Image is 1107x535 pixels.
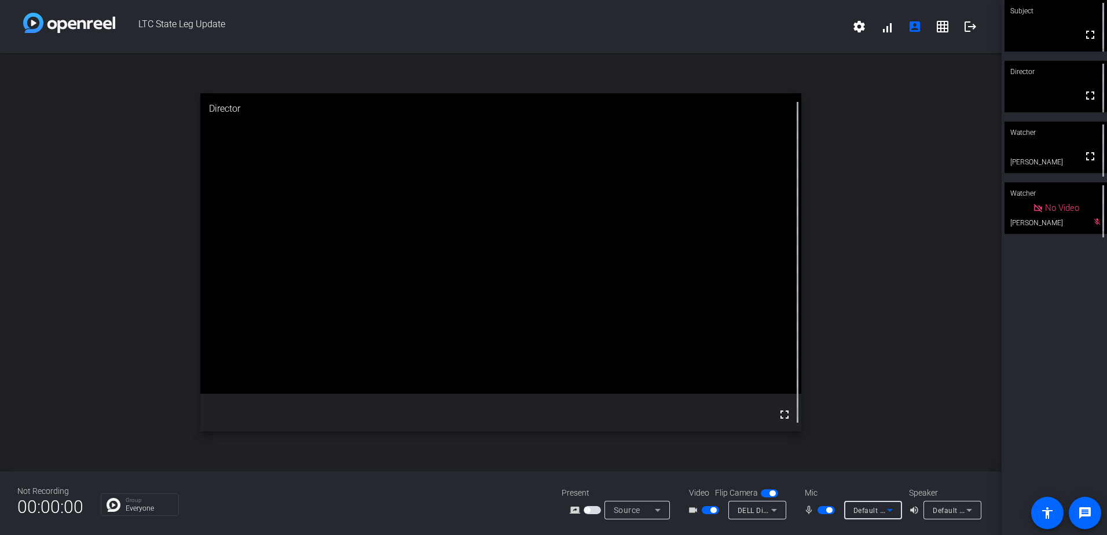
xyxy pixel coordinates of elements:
span: 00:00:00 [17,493,83,521]
span: Source [614,505,640,515]
mat-icon: fullscreen [1083,28,1097,42]
p: Group [126,497,173,503]
div: Mic [793,487,909,499]
mat-icon: volume_up [909,503,923,517]
mat-icon: fullscreen [1083,89,1097,102]
div: Not Recording [17,485,83,497]
mat-icon: accessibility [1040,506,1054,520]
mat-icon: mic_none [804,503,818,517]
div: Watcher [1005,182,1107,204]
mat-icon: fullscreen [778,408,791,422]
img: Chat Icon [107,498,120,512]
mat-icon: screen_share_outline [570,503,584,517]
mat-icon: fullscreen [1083,149,1097,163]
img: white-gradient.svg [23,13,115,33]
span: Video [689,487,709,499]
mat-icon: grid_on [936,20,950,34]
div: Director [200,93,801,124]
mat-icon: videocam_outline [688,503,702,517]
mat-icon: logout [963,20,977,34]
div: Present [562,487,677,499]
button: signal_cellular_alt [873,13,901,41]
span: LTC State Leg Update [115,13,845,41]
span: Default - DELL P2724DEB (Intel(R) Display Audio) [933,505,1099,515]
span: Default - Microphone (Blue Snowball ) (0d8c:0005) [853,505,1025,515]
mat-icon: settings [852,20,866,34]
div: Speaker [909,487,978,499]
div: Director [1005,61,1107,83]
span: DELL Display 4MP Webcam (413c:d003) [738,505,874,515]
span: Flip Camera [715,487,758,499]
mat-icon: account_box [908,20,922,34]
mat-icon: message [1078,506,1092,520]
span: No Video [1045,203,1079,213]
div: Watcher [1005,122,1107,144]
p: Everyone [126,505,173,512]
